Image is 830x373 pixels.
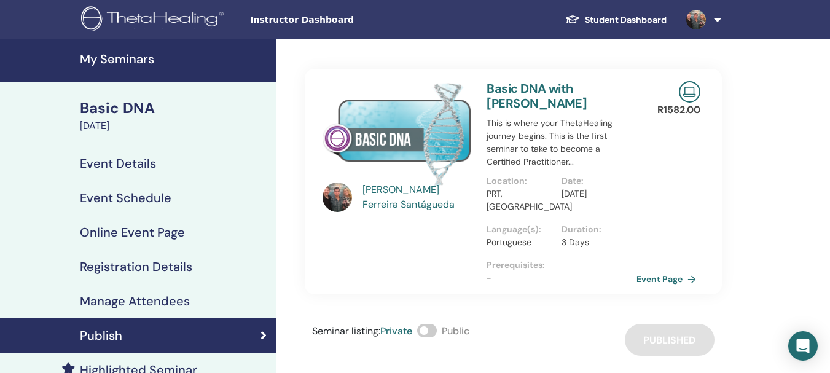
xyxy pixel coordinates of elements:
p: Prerequisites : [487,259,636,272]
img: Basic DNA [323,81,472,186]
h4: Registration Details [80,259,192,274]
p: Duration : [562,223,629,236]
img: Live Online Seminar [679,81,700,103]
a: Basic DNA[DATE] [72,98,276,133]
h4: Event Schedule [80,190,171,205]
p: Date : [562,175,629,187]
p: [DATE] [562,187,629,200]
span: Private [380,324,412,337]
a: Student Dashboard [555,9,676,31]
a: Event Page [636,270,701,288]
img: logo.png [81,6,228,34]
h4: Manage Attendees [80,294,190,308]
div: [DATE] [80,119,269,133]
p: Language(s) : [487,223,554,236]
span: Seminar listing : [312,324,380,337]
img: default.jpg [323,183,352,212]
h4: Online Event Page [80,225,185,240]
a: Basic DNA with [PERSON_NAME] [487,80,587,111]
img: default.jpg [686,10,706,29]
h4: Publish [80,328,122,343]
h4: Event Details [80,156,156,171]
p: - [487,272,636,285]
div: Open Intercom Messenger [788,331,818,361]
p: PRT, [GEOGRAPHIC_DATA] [487,187,554,213]
h4: My Seminars [80,52,269,66]
span: Public [442,324,469,337]
img: graduation-cap-white.svg [565,14,580,25]
span: Instructor Dashboard [250,14,434,26]
div: Basic DNA [80,98,269,119]
p: This is where your ThetaHealing journey begins. This is the first seminar to take to become a Cer... [487,117,636,168]
p: R 1582.00 [657,103,700,117]
p: 3 Days [562,236,629,249]
p: Location : [487,175,554,187]
a: [PERSON_NAME] Ferreira Santágueda [362,183,474,212]
p: Portuguese [487,236,554,249]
